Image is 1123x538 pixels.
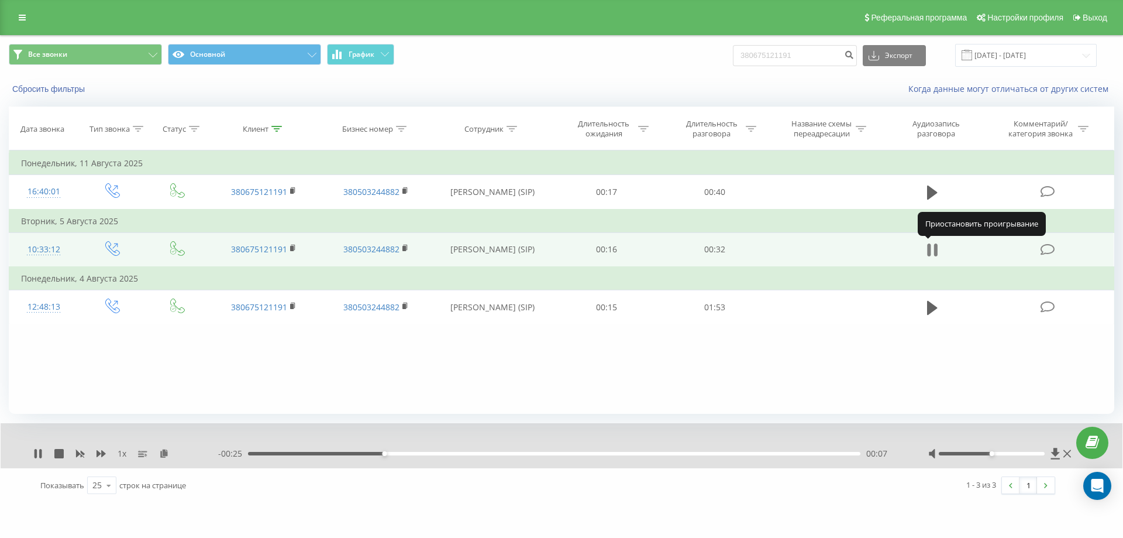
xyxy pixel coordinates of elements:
a: Когда данные могут отличаться от других систем [908,83,1114,94]
div: Название схемы переадресации [790,119,853,139]
td: Понедельник, 4 Августа 2025 [9,267,1114,290]
button: Все звонки [9,44,162,65]
button: График [327,44,394,65]
td: 01:53 [660,290,768,324]
td: Вторник, 5 Августа 2025 [9,210,1114,233]
div: Аудиозапись разговора [898,119,974,139]
td: [PERSON_NAME] (SIP) [432,175,553,210]
div: 12:48:13 [21,296,67,318]
a: 1 [1019,477,1037,494]
a: 380675121191 [231,301,287,313]
span: Все звонки [28,50,67,59]
div: 25 [92,479,102,491]
div: Бизнес номер [342,124,393,134]
span: График [349,50,374,59]
button: Экспорт [863,45,926,66]
div: Длительность ожидания [573,119,635,139]
a: 380503244882 [343,186,399,197]
span: Настройки профиля [987,13,1063,22]
div: Приостановить проигрывание [918,212,1046,235]
a: 380503244882 [343,244,399,255]
a: 380503244882 [343,301,399,313]
div: Accessibility label [382,451,387,456]
div: Статус [163,124,186,134]
a: 380675121191 [231,244,287,255]
td: 00:17 [553,175,660,210]
div: 10:33:12 [21,238,67,261]
button: Сбросить фильтры [9,84,91,94]
input: Поиск по номеру [733,45,857,66]
span: Выход [1083,13,1107,22]
span: Показывать [40,480,84,491]
td: 00:40 [660,175,768,210]
div: Комментарий/категория звонка [1007,119,1075,139]
td: [PERSON_NAME] (SIP) [432,232,553,267]
span: Реферальная программа [871,13,967,22]
td: [PERSON_NAME] (SIP) [432,290,553,324]
button: Основной [168,44,321,65]
span: строк на странице [119,480,186,491]
div: Клиент [243,124,268,134]
td: 00:15 [553,290,660,324]
div: Дата звонка [20,124,64,134]
td: Понедельник, 11 Августа 2025 [9,152,1114,175]
span: 1 x [118,448,126,460]
div: 1 - 3 из 3 [966,479,996,491]
span: - 00:25 [218,448,248,460]
a: 380675121191 [231,186,287,197]
div: Сотрудник [464,124,504,134]
div: Длительность разговора [680,119,743,139]
div: Тип звонка [89,124,130,134]
div: Accessibility label [989,451,994,456]
div: Open Intercom Messenger [1083,472,1111,500]
span: 00:07 [866,448,887,460]
td: 00:32 [660,232,768,267]
div: 16:40:01 [21,180,67,203]
td: 00:16 [553,232,660,267]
